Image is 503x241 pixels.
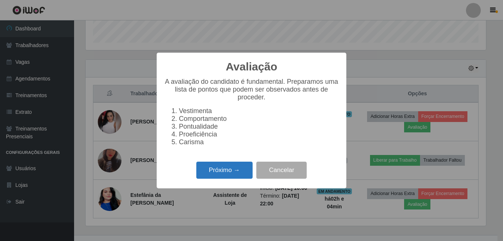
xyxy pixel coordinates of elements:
[256,162,307,179] button: Cancelar
[226,60,277,73] h2: Avaliação
[179,138,339,146] li: Carisma
[179,107,339,115] li: Vestimenta
[179,115,339,123] li: Comportamento
[179,131,339,138] li: Proeficiência
[179,123,339,131] li: Pontualidade
[196,162,253,179] button: Próximo →
[164,78,339,101] p: A avaliação do candidato é fundamental. Preparamos uma lista de pontos que podem ser observados a...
